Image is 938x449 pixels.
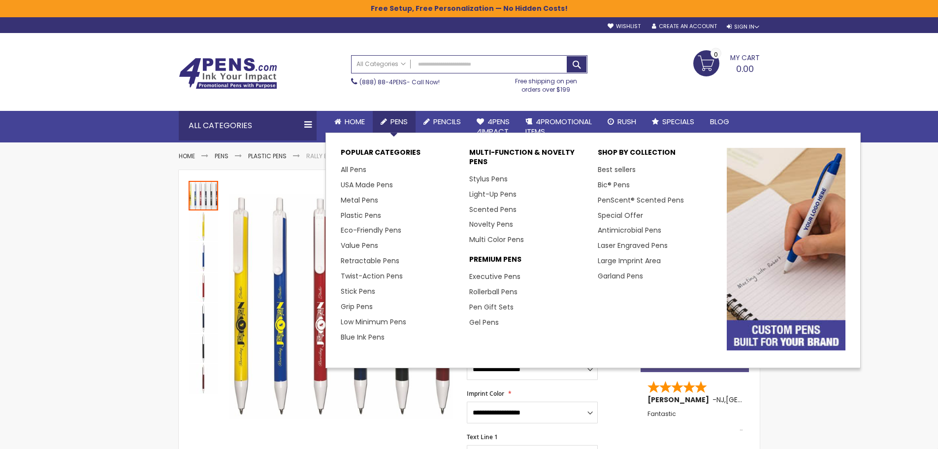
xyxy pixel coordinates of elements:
[215,152,228,160] a: Pens
[341,195,378,205] a: Metal Pens
[644,111,702,133] a: Specials
[714,50,718,59] span: 0
[189,303,218,333] img: Rally Ballpoint Retractable Stick Pen - Solid Colors
[189,210,219,241] div: Rally Ballpoint Retractable Stick Pen - Solid Colors
[341,256,399,266] a: Retractable Pens
[469,174,508,184] a: Stylus Pens
[469,205,517,214] a: Scented Pens
[189,272,219,302] div: Rally Ballpoint Retractable Stick Pen - Solid Colors
[727,148,845,350] img: custom-pens
[598,180,630,190] a: Bic® Pens
[416,111,469,133] a: Pencils
[469,317,499,327] a: Gel Pens
[341,210,381,220] a: Plastic Pens
[341,148,459,162] p: Popular Categories
[652,23,717,30] a: Create an Account
[525,116,592,137] span: 4PROMOTIONAL ITEMS
[469,272,520,281] a: Executive Pens
[341,302,373,311] a: Grip Pens
[341,165,366,174] a: All Pens
[469,287,518,297] a: Rollerball Pens
[306,152,473,160] li: Rally Ballpoint Retractable Stick Pen - Solid Colors
[598,225,661,235] a: Antimicrobial Pens
[726,395,798,405] span: [GEOGRAPHIC_DATA]
[179,58,277,89] img: 4Pens Custom Pens and Promotional Products
[598,195,684,205] a: PenScent® Scented Pens
[518,111,600,143] a: 4PROMOTIONALITEMS
[598,256,661,266] a: Large Imprint Area
[469,111,518,143] a: 4Pens4impact
[189,273,218,302] img: Rally Ballpoint Retractable Stick Pen - Solid Colors
[608,23,641,30] a: Wishlist
[341,332,385,342] a: Blue Ink Pens
[189,364,218,394] img: Rally Ballpoint Retractable Stick Pen - Solid Colors
[248,152,287,160] a: Plastic Pens
[662,116,694,127] span: Specials
[647,395,712,405] span: [PERSON_NAME]
[352,56,411,72] a: All Categories
[716,395,724,405] span: NJ
[189,302,219,333] div: Rally Ballpoint Retractable Stick Pen - Solid Colors
[712,395,798,405] span: - ,
[189,180,219,210] div: Rally Ballpoint Retractable Stick Pen - Solid Colors
[469,219,513,229] a: Novelty Pens
[598,210,643,220] a: Special Offer
[469,255,588,269] p: Premium Pens
[341,317,406,327] a: Low Minimum Pens
[341,271,403,281] a: Twist-Action Pens
[598,241,668,250] a: Laser Engraved Pens
[469,235,524,244] a: Multi Color Pens
[467,389,504,398] span: Imprint Color
[693,50,760,75] a: 0.00 0
[710,116,729,127] span: Blog
[179,111,317,140] div: All Categories
[359,78,440,86] span: - Call Now!
[341,180,393,190] a: USA Made Pens
[467,433,498,441] span: Text Line 1
[341,225,401,235] a: Eco-Friendly Pens
[189,333,219,363] div: Rally Ballpoint Retractable Stick Pen - Solid Colors
[359,78,407,86] a: (888) 88-4PENS
[647,411,743,432] div: Fantastic
[433,116,461,127] span: Pencils
[189,211,218,241] img: Rally Ballpoint Retractable Stick Pen - Solid Colors
[390,116,408,127] span: Pens
[702,111,737,133] a: Blog
[326,111,373,133] a: Home
[229,194,454,419] img: Rally Ballpoint Retractable Stick Pen - Solid Colors
[341,241,378,250] a: Value Pens
[179,152,195,160] a: Home
[356,60,406,68] span: All Categories
[598,271,643,281] a: Garland Pens
[189,241,219,272] div: Rally Ballpoint Retractable Stick Pen - Solid Colors
[598,148,716,162] p: Shop By Collection
[617,116,636,127] span: Rush
[505,73,587,93] div: Free shipping on pen orders over $199
[477,116,510,137] span: 4Pens 4impact
[373,111,416,133] a: Pens
[736,63,754,75] span: 0.00
[469,302,514,312] a: Pen Gift Sets
[469,189,517,199] a: Light-Up Pens
[189,242,218,272] img: Rally Ballpoint Retractable Stick Pen - Solid Colors
[345,116,365,127] span: Home
[341,286,375,296] a: Stick Pens
[189,334,218,363] img: Rally Ballpoint Retractable Stick Pen - Solid Colors
[727,23,759,31] div: Sign In
[598,165,636,174] a: Best sellers
[469,148,588,172] p: Multi-Function & Novelty Pens
[189,363,218,394] div: Rally Ballpoint Retractable Stick Pen - Solid Colors
[600,111,644,133] a: Rush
